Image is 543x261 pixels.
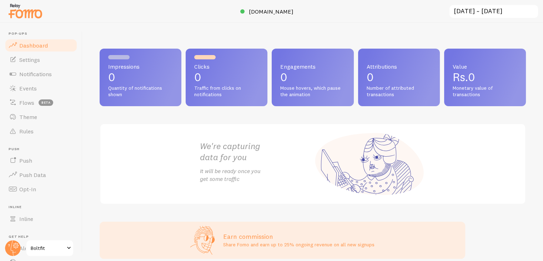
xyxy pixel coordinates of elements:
span: Notifications [19,70,52,78]
p: 0 [194,72,259,83]
a: Settings [4,53,78,67]
span: Get Help [9,235,78,239]
span: Quantity of notifications shown [108,85,173,98]
span: Settings [19,56,40,63]
h2: We're capturing data for you [200,141,313,163]
p: Share Fomo and earn up to 25% ongoing revenue on all new signups [223,241,374,248]
span: Number of attributed transactions [367,85,431,98]
a: Opt-In [4,182,78,196]
a: Events [4,81,78,95]
a: Dashboard [4,38,78,53]
p: 0 [367,72,431,83]
span: Push [9,147,78,152]
span: Theme [19,113,37,120]
span: Mouse hovers, which pause the animation [280,85,345,98]
span: beta [39,99,53,106]
span: Clicks [194,64,259,69]
a: Notifications [4,67,78,81]
span: Impressions [108,64,173,69]
span: Push Data [19,171,46,178]
span: Traffic from clicks on notifications [194,85,259,98]
span: Rules [19,128,34,135]
span: Attributions [367,64,431,69]
span: Inline [19,215,33,222]
a: Rules [4,124,78,138]
a: Push [4,153,78,168]
span: Dashboard [19,42,48,49]
p: 0 [280,72,345,83]
a: Flows beta [4,95,78,110]
p: 0 [108,72,173,83]
a: Theme [4,110,78,124]
a: Push Data [4,168,78,182]
span: Push [19,157,32,164]
span: Flows [19,99,34,106]
span: Boltfit [31,244,65,252]
span: Rs.0 [453,70,475,84]
span: Inline [9,205,78,210]
span: Events [19,85,37,92]
span: Opt-In [19,186,36,193]
span: Pop-ups [9,31,78,36]
a: Boltfit [26,240,74,257]
img: fomo-relay-logo-orange.svg [7,2,43,20]
h3: Earn commission [223,232,374,241]
p: It will be ready once you get some traffic [200,167,313,183]
a: Inline [4,212,78,226]
span: Value [453,64,517,69]
span: Monetary value of transactions [453,85,517,98]
span: Engagements [280,64,345,69]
